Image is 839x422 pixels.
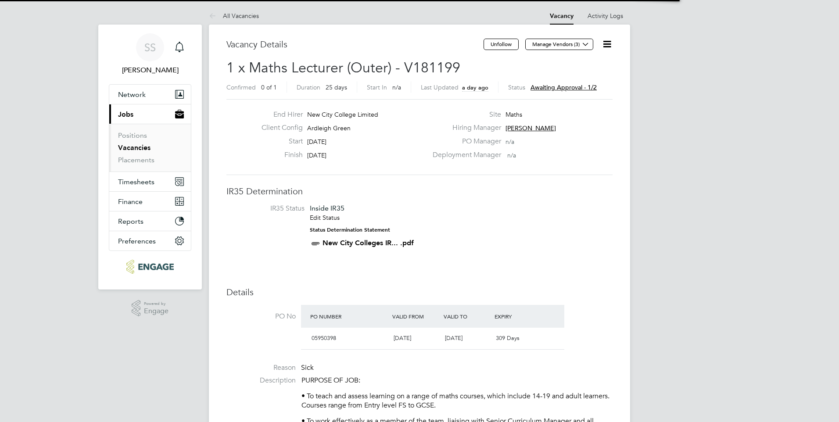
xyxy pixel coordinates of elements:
p: • To teach and assess learning on a range of maths courses, which include 14-19 and adult learner... [301,392,613,410]
label: Hiring Manager [427,123,501,132]
label: Confirmed [226,83,256,91]
button: Manage Vendors (3) [525,39,593,50]
span: a day ago [462,84,488,91]
button: Timesheets [109,172,191,191]
span: n/a [506,138,514,146]
span: Powered by [144,300,169,308]
span: [DATE] [394,334,411,342]
span: Maths [506,111,522,118]
span: [DATE] [307,151,326,159]
div: PO Number [308,308,390,324]
nav: Main navigation [98,25,202,290]
label: PO Manager [427,137,501,146]
div: Expiry [492,308,544,324]
a: New City Colleges IR... .pdf [323,239,414,247]
span: SS [144,42,156,53]
span: Timesheets [118,178,154,186]
span: 1 x Maths Lecturer (Outer) - V181199 [226,59,460,76]
a: Vacancies [118,143,151,152]
p: PURPOSE OF JOB: [301,376,613,385]
span: 309 Days [496,334,520,342]
h3: IR35 Determination [226,186,613,197]
span: Awaiting approval - 1/2 [531,83,597,91]
a: Placements [118,156,154,164]
span: [DATE] [307,138,326,146]
h3: Vacancy Details [226,39,484,50]
div: Valid To [441,308,493,324]
label: End Hirer [255,110,303,119]
label: Status [508,83,525,91]
a: Positions [118,131,147,139]
label: Reason [226,363,296,372]
label: IR35 Status [235,204,305,213]
span: [PERSON_NAME] [506,124,556,132]
span: Samya Siddiqui [109,65,191,75]
span: Preferences [118,237,156,245]
strong: Status Determination Statement [310,227,390,233]
label: Client Config [255,123,303,132]
label: Description [226,376,296,385]
div: Jobs [109,124,191,172]
div: Valid From [390,308,441,324]
span: 0 of 1 [261,83,277,91]
label: Start In [367,83,387,91]
button: Preferences [109,231,191,250]
span: Reports [118,217,143,225]
label: Finish [255,150,303,160]
button: Reports [109,211,191,231]
button: Finance [109,192,191,211]
span: Engage [144,308,169,315]
span: [DATE] [445,334,463,342]
label: PO No [226,312,296,321]
a: SS[PERSON_NAME] [109,33,191,75]
label: Last Updated [421,83,459,91]
span: n/a [392,83,401,91]
span: n/a [507,151,516,159]
span: New City College Limited [307,111,378,118]
a: Edit Status [310,214,340,222]
label: Deployment Manager [427,150,501,160]
button: Network [109,85,191,104]
a: All Vacancies [209,12,259,20]
span: Finance [118,197,143,206]
a: Vacancy [550,12,574,20]
span: Ardleigh Green [307,124,351,132]
a: Activity Logs [588,12,623,20]
span: 05950398 [312,334,336,342]
button: Unfollow [484,39,519,50]
label: Start [255,137,303,146]
span: Inside IR35 [310,204,344,212]
label: Site [427,110,501,119]
button: Jobs [109,104,191,124]
span: 25 days [326,83,347,91]
span: Sick [301,363,314,372]
a: Powered byEngage [132,300,169,317]
span: Network [118,90,146,99]
label: Duration [297,83,320,91]
img: ncclondon-logo-retina.png [126,260,173,274]
h3: Details [226,286,613,298]
a: Go to home page [109,260,191,274]
span: Jobs [118,110,133,118]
